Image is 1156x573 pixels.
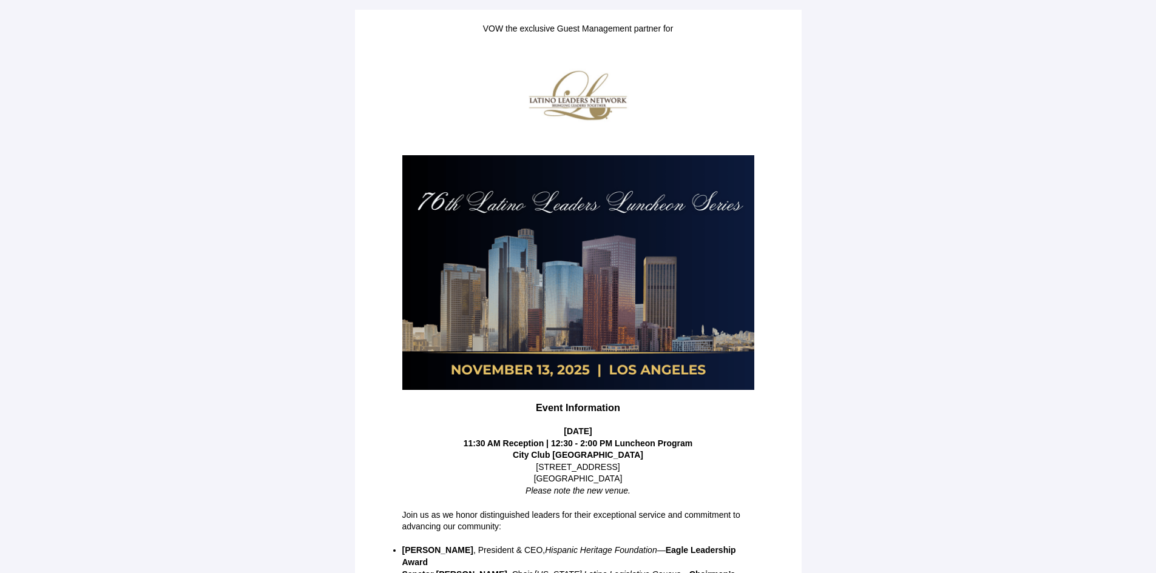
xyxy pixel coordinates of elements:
em: Please note the new venue. [526,486,630,495]
strong: [DATE] [564,426,592,436]
strong: City Club [GEOGRAPHIC_DATA] [513,450,643,460]
em: Hispanic Heritage Foundation [545,545,657,555]
p: , President & CEO, — [402,545,754,568]
p: Join us as we honor distinguished leaders for their exceptional service and commitment to advanci... [402,509,754,533]
p: [STREET_ADDRESS] [GEOGRAPHIC_DATA] [402,449,754,497]
strong: [PERSON_NAME] [402,545,473,555]
strong: 11:30 AM Reception | 12:30 - 2:00 PM Luncheon Program [464,438,693,448]
strong: Eagle Leadership Award [402,545,736,567]
p: VOW the exclusive Guest Management partner for [402,23,754,35]
strong: Event Information [536,402,620,413]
